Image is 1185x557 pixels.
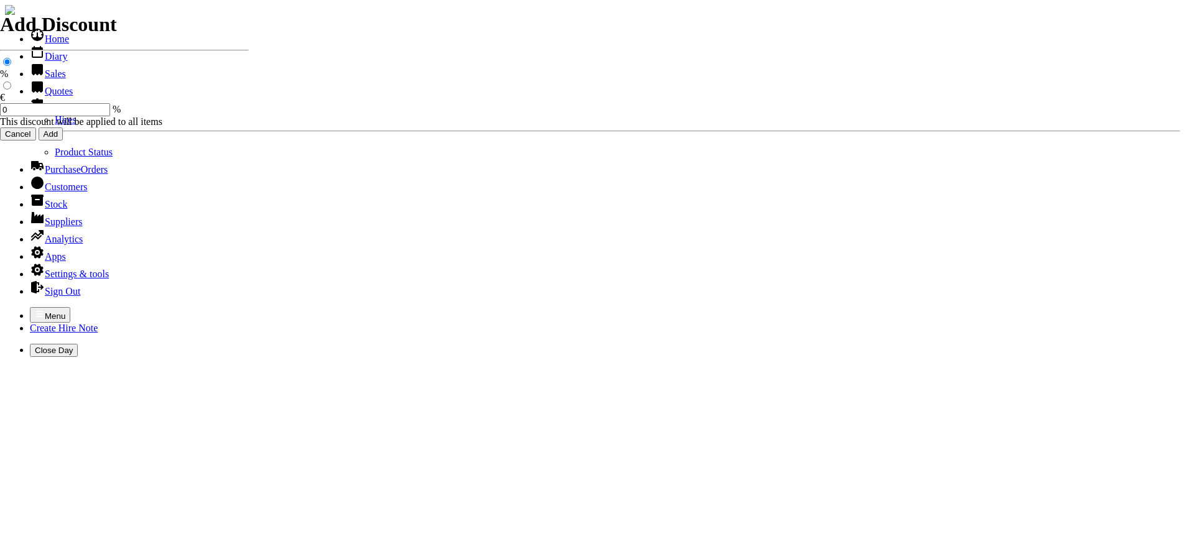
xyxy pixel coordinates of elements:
span: % [113,104,121,114]
li: Hire Notes [30,97,1180,158]
a: Customers [30,182,87,192]
button: Menu [30,307,70,323]
button: Close Day [30,344,78,357]
a: Settings & tools [30,269,109,279]
input: € [3,81,11,90]
li: Stock [30,193,1180,210]
li: Suppliers [30,210,1180,228]
a: Analytics [30,234,83,244]
input: % [3,58,11,66]
ul: Hire Notes [30,114,1180,158]
a: Suppliers [30,216,82,227]
a: PurchaseOrders [30,164,108,175]
li: Sales [30,62,1180,80]
a: Product Status [55,147,113,157]
a: Sign Out [30,286,80,297]
input: Add [39,127,63,140]
a: Apps [30,251,66,262]
a: Stock [30,199,67,209]
a: Create Hire Note [30,323,98,333]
